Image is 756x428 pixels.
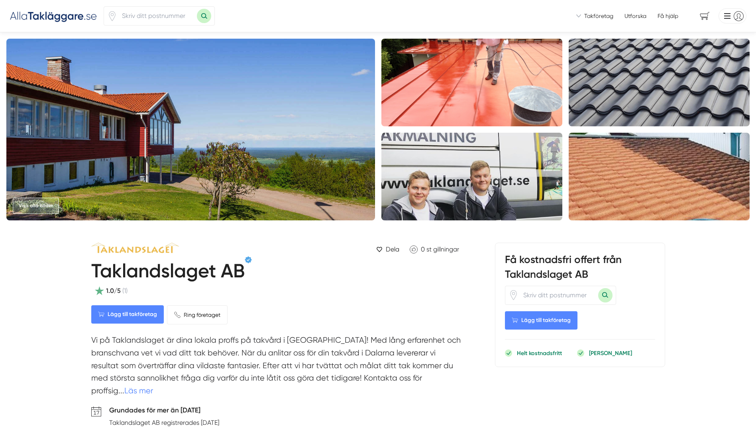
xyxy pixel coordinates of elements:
a: Visa alla bilder [13,198,59,214]
button: Sök med postnummer [197,9,211,23]
h3: Få kostnadsfri offert från Taklandslaget AB [505,253,655,285]
input: Skriv ditt postnummer [117,7,197,25]
h1: Taklandslaget AB [91,259,245,286]
span: 0 [421,245,425,253]
img: Bild från Taklandslaget AB [569,133,750,220]
svg: Pin / Karta [107,11,117,21]
p: [PERSON_NAME] [589,349,632,357]
a: Ring företaget [167,305,228,324]
button: Sök med postnummer [598,288,613,302]
span: (1) [122,286,128,296]
h5: Grundades för mer än [DATE] [109,405,219,418]
a: Läs mer [124,386,153,395]
span: st gillningar [426,245,459,253]
: Lägg till takföretag [91,305,164,324]
a: Dela [373,243,403,256]
img: Logotyp Taklandslaget AB [91,243,179,253]
span: Verifierat av Toremark, Olof Christian [245,256,252,263]
img: Alla Takläggare [10,9,97,22]
img: Bild från Taklandslaget AB [381,39,562,126]
input: Skriv ditt postnummer [518,286,598,304]
span: Ring företaget [184,310,220,319]
a: Klicka för att gilla Taklandslaget AB [406,243,463,256]
a: Utforska [624,12,646,20]
: Lägg till takföretag [505,311,577,330]
span: navigation-cart [694,9,715,23]
img: Företagsbild från Taklandslaget AB [6,39,375,220]
span: Dela [386,244,399,254]
span: Takföretag [584,12,613,20]
img: Företagsbild från Taklandslaget AB [569,39,750,126]
p: Helt kostnadsfritt [517,349,562,357]
span: Få hjälp [658,12,678,20]
span: Klicka för att använda din position. [107,11,117,21]
span: 1.0/5 [106,286,121,296]
span: Klicka för att använda din position. [509,290,518,300]
img: Taklandslaget AB bild 2022 [381,133,562,220]
p: Vi på Taklandslaget är dina lokala proffs på takvård i [GEOGRAPHIC_DATA]! Med lång erfarenhet och... [91,334,463,401]
svg: Pin / Karta [509,290,518,300]
p: Taklandslaget AB registrerades [DATE] [109,418,219,428]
